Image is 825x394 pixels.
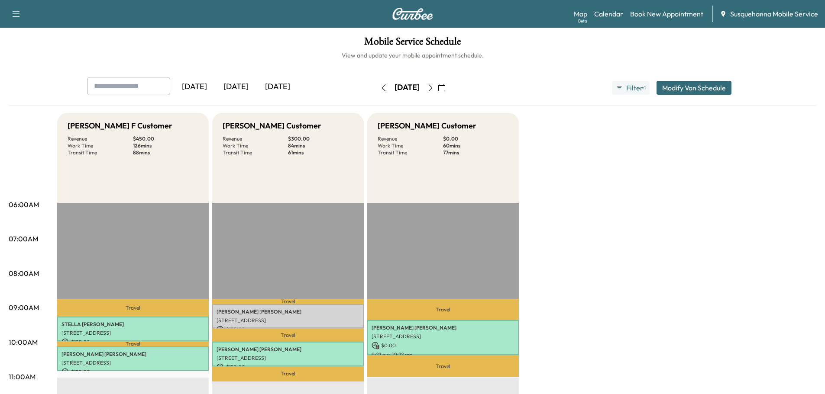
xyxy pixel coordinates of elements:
[223,120,321,132] h5: [PERSON_NAME] Customer
[443,142,508,149] p: 60 mins
[57,299,209,317] p: Travel
[288,135,353,142] p: $ 300.00
[367,355,519,377] p: Travel
[612,81,649,95] button: Filter●1
[626,83,642,93] span: Filter
[9,199,39,210] p: 06:00AM
[61,359,204,366] p: [STREET_ADDRESS]
[223,142,288,149] p: Work Time
[630,9,703,19] a: Book New Appointment
[217,346,359,353] p: [PERSON_NAME] [PERSON_NAME]
[9,268,39,279] p: 08:00AM
[68,120,172,132] h5: [PERSON_NAME] F Customer
[57,341,209,346] p: Travel
[61,338,204,346] p: $ 150.00
[378,142,443,149] p: Work Time
[443,135,508,142] p: $ 0.00
[217,317,359,324] p: [STREET_ADDRESS]
[257,77,298,97] div: [DATE]
[288,149,353,156] p: 61 mins
[212,299,364,304] p: Travel
[657,81,731,95] button: Modify Van Schedule
[133,135,198,142] p: $ 450.00
[212,366,364,381] p: Travel
[392,8,434,20] img: Curbee Logo
[9,337,38,347] p: 10:00AM
[9,51,816,60] h6: View and update your mobile appointment schedule.
[68,135,133,142] p: Revenue
[215,77,257,97] div: [DATE]
[9,234,38,244] p: 07:00AM
[367,299,519,320] p: Travel
[9,302,39,313] p: 09:00AM
[9,36,816,51] h1: Mobile Service Schedule
[61,368,204,376] p: $ 150.00
[372,324,514,331] p: [PERSON_NAME] [PERSON_NAME]
[61,351,204,358] p: [PERSON_NAME] [PERSON_NAME]
[223,149,288,156] p: Transit Time
[372,333,514,340] p: [STREET_ADDRESS]
[9,372,36,382] p: 11:00AM
[372,351,514,358] p: 9:22 am - 10:22 am
[594,9,623,19] a: Calendar
[372,342,514,349] p: $ 0.00
[642,86,644,90] span: ●
[217,308,359,315] p: [PERSON_NAME] [PERSON_NAME]
[288,142,353,149] p: 84 mins
[378,149,443,156] p: Transit Time
[223,135,288,142] p: Revenue
[133,149,198,156] p: 88 mins
[68,142,133,149] p: Work Time
[217,326,359,333] p: $ 150.00
[574,9,587,19] a: MapBeta
[578,18,587,24] div: Beta
[61,330,204,336] p: [STREET_ADDRESS]
[61,321,204,328] p: STELLA [PERSON_NAME]
[378,120,476,132] h5: [PERSON_NAME] Customer
[395,82,420,93] div: [DATE]
[68,149,133,156] p: Transit Time
[217,355,359,362] p: [STREET_ADDRESS]
[133,142,198,149] p: 126 mins
[217,363,359,371] p: $ 150.00
[378,135,443,142] p: Revenue
[443,149,508,156] p: 77 mins
[212,328,364,342] p: Travel
[644,84,646,91] span: 1
[730,9,818,19] span: Susquehanna Mobile Service
[174,77,215,97] div: [DATE]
